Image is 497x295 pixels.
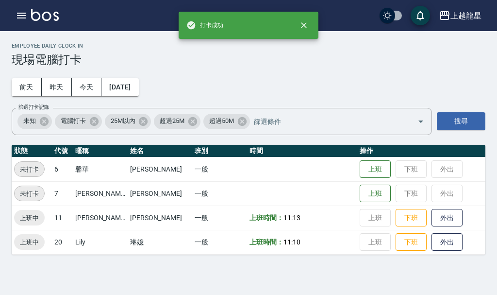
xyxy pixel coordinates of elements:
[396,209,427,227] button: 下班
[17,114,52,129] div: 未知
[360,185,391,203] button: 上班
[247,145,357,157] th: 時間
[186,20,223,30] span: 打卡成功
[17,116,42,126] span: 未知
[431,233,463,251] button: 外出
[192,181,248,206] td: 一般
[55,114,102,129] div: 電腦打卡
[12,145,52,157] th: 狀態
[12,78,42,96] button: 前天
[12,43,485,49] h2: Employee Daily Clock In
[128,157,192,181] td: [PERSON_NAME]
[73,206,128,230] td: [PERSON_NAME]
[52,230,73,254] td: 20
[283,214,300,222] span: 11:13
[431,209,463,227] button: 外出
[203,116,240,126] span: 超過50M
[450,10,481,22] div: 上越龍星
[15,189,44,199] span: 未打卡
[293,15,315,36] button: close
[73,181,128,206] td: [PERSON_NAME]
[192,230,248,254] td: 一般
[14,213,45,223] span: 上班中
[192,157,248,181] td: 一般
[101,78,138,96] button: [DATE]
[72,78,102,96] button: 今天
[52,181,73,206] td: 7
[105,114,151,129] div: 25M以內
[437,112,485,130] button: 搜尋
[52,145,73,157] th: 代號
[31,9,59,21] img: Logo
[55,116,92,126] span: 電腦打卡
[203,114,250,129] div: 超過50M
[128,145,192,157] th: 姓名
[283,238,300,246] span: 11:10
[396,233,427,251] button: 下班
[357,145,485,157] th: 操作
[251,113,400,130] input: 篩選條件
[154,116,190,126] span: 超過25M
[360,160,391,178] button: 上班
[192,145,248,157] th: 班別
[42,78,72,96] button: 昨天
[249,214,283,222] b: 上班時間：
[411,6,430,25] button: save
[73,157,128,181] td: 馨華
[73,145,128,157] th: 暱稱
[435,6,485,26] button: 上越龍星
[413,114,429,129] button: Open
[154,114,200,129] div: 超過25M
[14,237,45,247] span: 上班中
[249,238,283,246] b: 上班時間：
[73,230,128,254] td: Lily
[128,206,192,230] td: [PERSON_NAME]
[52,206,73,230] td: 11
[105,116,141,126] span: 25M以內
[128,230,192,254] td: 琳嬑
[192,206,248,230] td: 一般
[52,157,73,181] td: 6
[18,104,49,111] label: 篩選打卡記錄
[128,181,192,206] td: [PERSON_NAME]
[12,53,485,67] h3: 現場電腦打卡
[15,164,44,174] span: 未打卡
